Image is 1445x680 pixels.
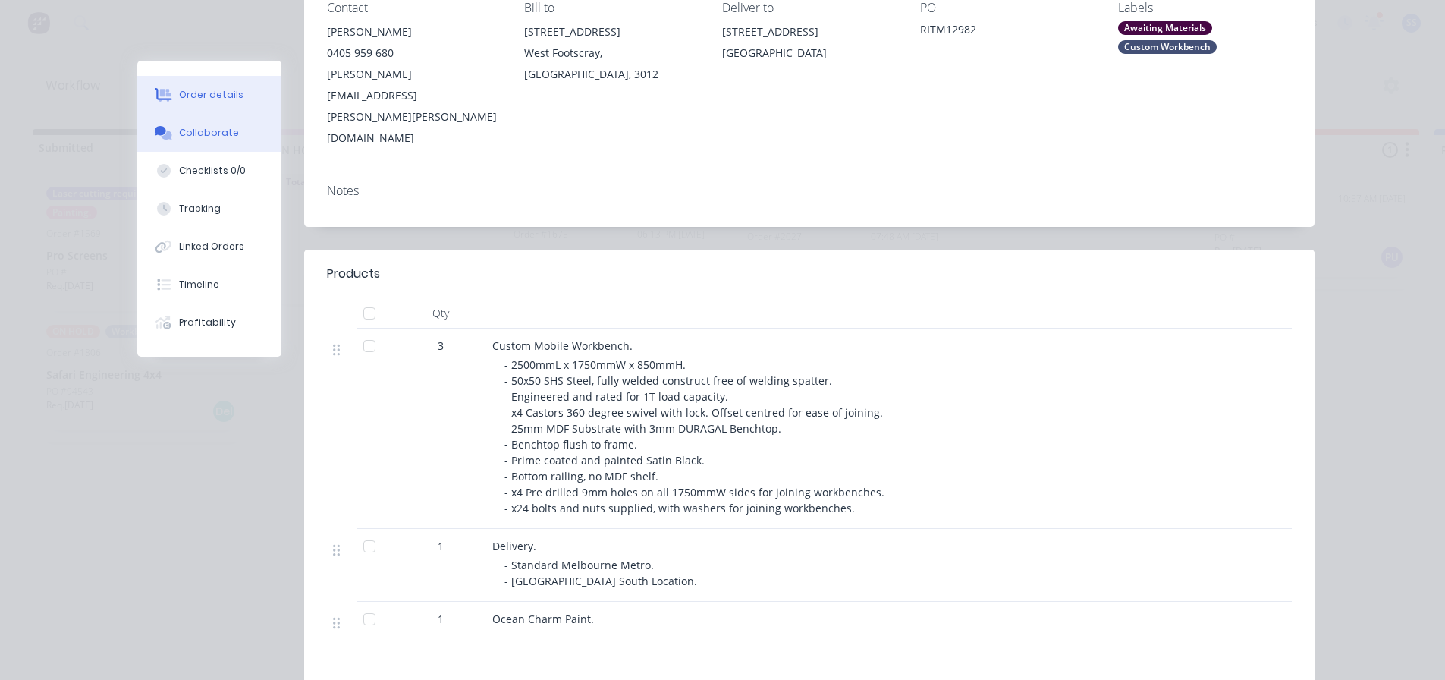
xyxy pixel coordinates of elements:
div: Linked Orders [179,240,244,253]
div: Timeline [179,278,219,291]
div: Checklists 0/0 [179,164,246,178]
button: Checklists 0/0 [137,152,281,190]
div: [GEOGRAPHIC_DATA] [722,42,896,64]
div: [STREET_ADDRESS][GEOGRAPHIC_DATA] [722,21,896,70]
span: 3 [438,338,444,354]
div: Labels [1118,1,1292,15]
div: Profitability [179,316,236,329]
div: Awaiting Materials [1118,21,1212,35]
div: PO [920,1,1094,15]
button: Linked Orders [137,228,281,266]
div: [PERSON_NAME]0405 959 680[PERSON_NAME][EMAIL_ADDRESS][PERSON_NAME][PERSON_NAME][DOMAIN_NAME] [327,21,501,149]
span: 1 [438,611,444,627]
span: Custom Mobile Workbench. [492,338,633,353]
span: Ocean Charm Paint. [492,612,594,626]
div: Notes [327,184,1292,198]
div: Tracking [179,202,221,216]
div: Order details [179,88,243,102]
div: RITM12982 [920,21,1094,42]
div: [STREET_ADDRESS] [722,21,896,42]
div: [PERSON_NAME] [327,21,501,42]
div: Deliver to [722,1,896,15]
div: Custom Workbench [1118,40,1217,54]
div: [STREET_ADDRESS]West Footscray, [GEOGRAPHIC_DATA], 3012 [524,21,698,85]
span: 1 [438,538,444,554]
div: 0405 959 680 [327,42,501,64]
div: Bill to [524,1,698,15]
span: Delivery. [492,539,536,553]
button: Profitability [137,304,281,342]
button: Order details [137,76,281,114]
button: Collaborate [137,114,281,152]
div: Collaborate [179,126,239,140]
div: West Footscray, [GEOGRAPHIC_DATA], 3012 [524,42,698,85]
span: - 2500mmL x 1750mmW x 850mmH. - 50x50 SHS Steel, fully welded construct free of welding spatter. ... [504,357,887,515]
div: Products [327,265,380,283]
div: Contact [327,1,501,15]
div: Qty [395,298,486,329]
div: [STREET_ADDRESS] [524,21,698,42]
button: Timeline [137,266,281,304]
span: - Standard Melbourne Metro. - [GEOGRAPHIC_DATA] South Location. [504,558,697,588]
div: [PERSON_NAME][EMAIL_ADDRESS][PERSON_NAME][PERSON_NAME][DOMAIN_NAME] [327,64,501,149]
button: Tracking [137,190,281,228]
